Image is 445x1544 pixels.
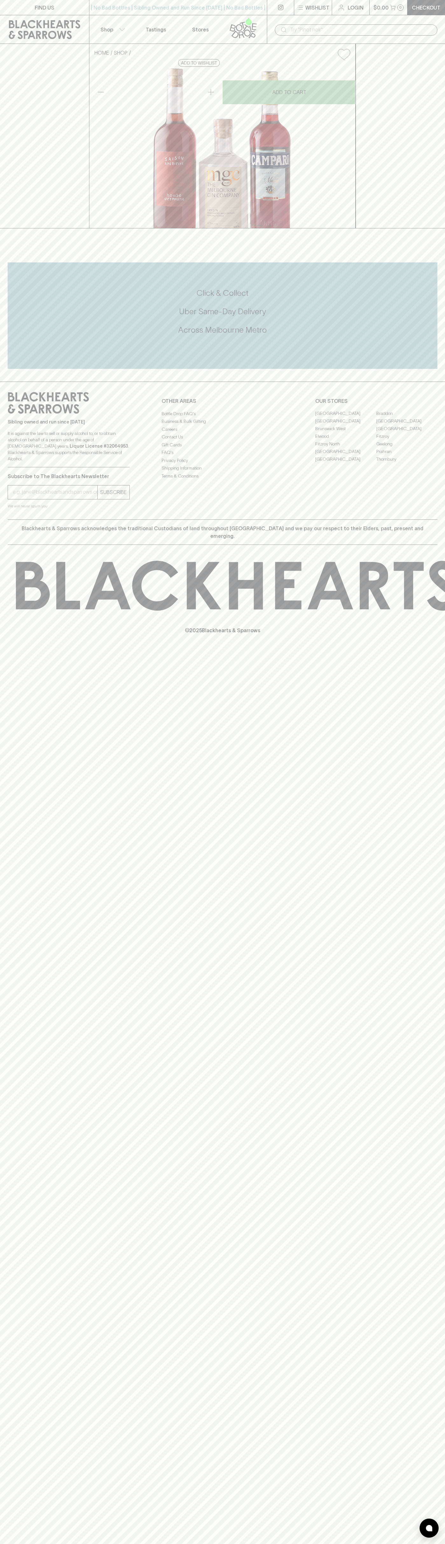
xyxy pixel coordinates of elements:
a: Braddon [376,410,437,417]
a: SHOP [114,50,128,56]
input: Try "Pinot noir" [290,25,432,35]
p: Tastings [146,26,166,33]
a: Gift Cards [162,441,284,449]
a: [GEOGRAPHIC_DATA] [376,417,437,425]
p: Sibling owned and run since [DATE] [8,419,130,425]
a: [GEOGRAPHIC_DATA] [315,410,376,417]
a: HOME [94,50,109,56]
a: Prahran [376,448,437,456]
p: $0.00 [373,4,389,11]
a: Terms & Conditions [162,472,284,480]
button: SUBSCRIBE [98,485,129,499]
p: 0 [399,6,402,9]
input: e.g. jane@blackheartsandsparrows.com.au [13,487,97,497]
p: Blackhearts & Sparrows acknowledges the traditional Custodians of land throughout [GEOGRAPHIC_DAT... [12,525,433,540]
a: [GEOGRAPHIC_DATA] [315,417,376,425]
p: Wishlist [305,4,330,11]
p: Subscribe to The Blackhearts Newsletter [8,472,130,480]
p: Checkout [412,4,441,11]
a: Thornbury [376,456,437,463]
p: FIND US [35,4,54,11]
a: Tastings [134,15,178,44]
img: 32078.png [89,65,355,228]
a: [GEOGRAPHIC_DATA] [315,456,376,463]
p: Stores [192,26,209,33]
p: Login [348,4,364,11]
h5: Click & Collect [8,288,437,298]
a: Shipping Information [162,464,284,472]
h5: Uber Same-Day Delivery [8,306,437,317]
a: Brunswick West [315,425,376,433]
a: Business & Bulk Gifting [162,418,284,425]
button: ADD TO CART [223,80,356,104]
a: Geelong [376,440,437,448]
img: bubble-icon [426,1525,432,1531]
div: Call to action block [8,262,437,369]
p: SUBSCRIBE [100,488,127,496]
button: Shop [89,15,134,44]
a: Fitzroy [376,433,437,440]
a: Stores [178,15,223,44]
button: Add to wishlist [178,59,220,67]
a: Elwood [315,433,376,440]
a: Bottle Drop FAQ's [162,410,284,417]
a: [GEOGRAPHIC_DATA] [376,425,437,433]
a: Careers [162,425,284,433]
p: It is against the law to sell or supply alcohol to, or to obtain alcohol on behalf of a person un... [8,430,130,462]
a: Privacy Policy [162,457,284,464]
a: Contact Us [162,433,284,441]
strong: Liquor License #32064953 [70,444,128,449]
p: We will never spam you [8,503,130,509]
a: Fitzroy North [315,440,376,448]
p: ADD TO CART [272,88,306,96]
p: OTHER AREAS [162,397,284,405]
h5: Across Melbourne Metro [8,325,437,335]
a: FAQ's [162,449,284,457]
a: [GEOGRAPHIC_DATA] [315,448,376,456]
button: Add to wishlist [335,46,353,63]
p: Shop [101,26,113,33]
p: OUR STORES [315,397,437,405]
